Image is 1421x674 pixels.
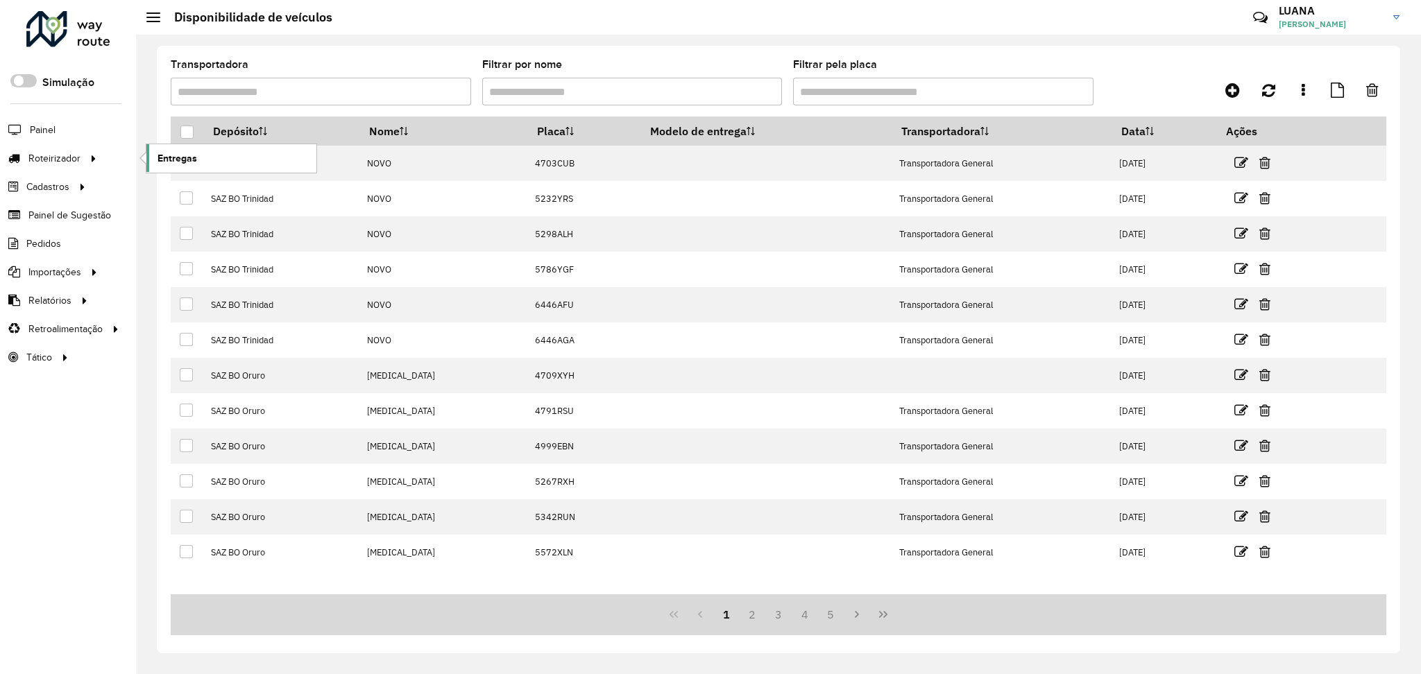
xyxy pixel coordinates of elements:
[1245,3,1275,33] a: Contato Rápido
[28,322,103,336] span: Retroalimentação
[360,252,528,287] td: NOVO
[527,464,640,499] td: 5267RXH
[527,358,640,393] td: 4709XYH
[1112,393,1216,429] td: [DATE]
[1259,224,1270,243] a: Excluir
[1234,189,1248,207] a: Editar
[1259,365,1270,384] a: Excluir
[26,350,52,365] span: Tático
[527,499,640,535] td: 5342RUN
[28,208,111,223] span: Painel de Sugestão
[527,216,640,252] td: 5298ALH
[892,146,1112,181] td: Transportadora General
[527,393,640,429] td: 4791RSU
[1259,472,1270,490] a: Excluir
[360,535,528,570] td: [MEDICAL_DATA]
[892,252,1112,287] td: Transportadora General
[203,464,359,499] td: SAZ BO Oruro
[1259,507,1270,526] a: Excluir
[641,116,892,146] th: Modelo de entrega
[1112,181,1216,216] td: [DATE]
[1259,542,1270,561] a: Excluir
[527,322,640,358] td: 6446AGA
[203,535,359,570] td: SAZ BO Oruro
[870,601,896,628] button: Last Page
[892,464,1112,499] td: Transportadora General
[360,116,528,146] th: Nome
[892,393,1112,429] td: Transportadora General
[1234,401,1248,420] a: Editar
[1259,153,1270,172] a: Excluir
[171,56,248,73] label: Transportadora
[527,252,640,287] td: 5786YGF
[1112,252,1216,287] td: [DATE]
[203,429,359,464] td: SAZ BO Oruro
[1234,224,1248,243] a: Editar
[360,287,528,322] td: NOVO
[1234,542,1248,561] a: Editar
[28,265,81,279] span: Importações
[28,293,71,308] span: Relatórios
[360,499,528,535] td: [MEDICAL_DATA]
[26,180,69,194] span: Cadastros
[203,499,359,535] td: SAZ BO Oruro
[360,429,528,464] td: [MEDICAL_DATA]
[360,358,528,393] td: [MEDICAL_DATA]
[360,464,528,499] td: [MEDICAL_DATA]
[1112,287,1216,322] td: [DATE]
[1112,146,1216,181] td: [DATE]
[1234,295,1248,313] a: Editar
[1112,116,1216,146] th: Data
[1234,365,1248,384] a: Editar
[527,535,640,570] td: 5572XLN
[158,151,197,166] span: Entregas
[527,146,640,181] td: 4703CUB
[1259,259,1270,278] a: Excluir
[203,216,359,252] td: SAZ BO Trinidad
[1234,330,1248,349] a: Editar
[1259,295,1270,313] a: Excluir
[28,151,80,166] span: Roteirizador
[1234,472,1248,490] a: Editar
[203,358,359,393] td: SAZ BO Oruro
[203,116,359,146] th: Depósito
[818,601,844,628] button: 5
[792,601,818,628] button: 4
[203,322,359,358] td: SAZ BO Trinidad
[1112,216,1216,252] td: [DATE]
[892,181,1112,216] td: Transportadora General
[1112,429,1216,464] td: [DATE]
[1279,4,1383,17] h3: LUANA
[1234,259,1248,278] a: Editar
[713,601,740,628] button: 1
[527,429,640,464] td: 4999EBN
[360,181,528,216] td: NOVO
[1112,322,1216,358] td: [DATE]
[527,181,640,216] td: 5232YRS
[203,287,359,322] td: SAZ BO Trinidad
[1216,116,1300,146] th: Ações
[844,601,870,628] button: Next Page
[1259,436,1270,455] a: Excluir
[1112,464,1216,499] td: [DATE]
[892,116,1112,146] th: Transportadora
[1112,535,1216,570] td: [DATE]
[1259,401,1270,420] a: Excluir
[765,601,792,628] button: 3
[892,429,1112,464] td: Transportadora General
[360,216,528,252] td: NOVO
[203,393,359,429] td: SAZ BO Oruro
[1112,499,1216,535] td: [DATE]
[892,535,1112,570] td: Transportadora General
[203,252,359,287] td: SAZ BO Trinidad
[1112,358,1216,393] td: [DATE]
[360,393,528,429] td: [MEDICAL_DATA]
[42,74,94,91] label: Simulação
[1259,189,1270,207] a: Excluir
[527,287,640,322] td: 6446AFU
[793,56,877,73] label: Filtrar pela placa
[892,216,1112,252] td: Transportadora General
[1259,330,1270,349] a: Excluir
[892,287,1112,322] td: Transportadora General
[160,10,332,25] h2: Disponibilidade de veículos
